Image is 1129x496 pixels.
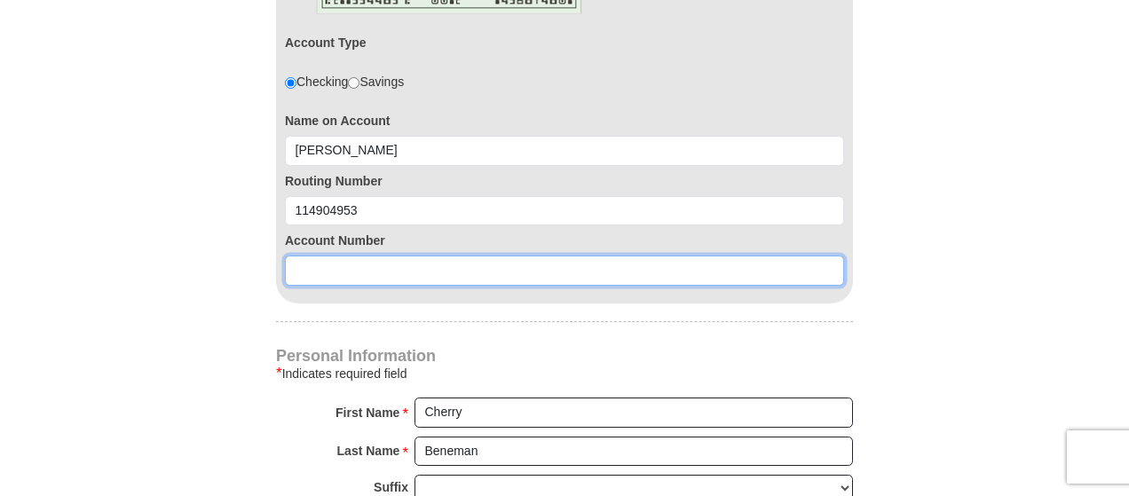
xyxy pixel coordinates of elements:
h4: Personal Information [276,349,853,363]
label: Account Type [285,34,367,51]
div: Checking Savings [285,73,404,91]
label: Name on Account [285,112,844,130]
label: Routing Number [285,172,844,190]
strong: Last Name [337,438,400,463]
strong: First Name [336,400,399,425]
div: Indicates required field [276,363,853,384]
label: Account Number [285,232,844,249]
